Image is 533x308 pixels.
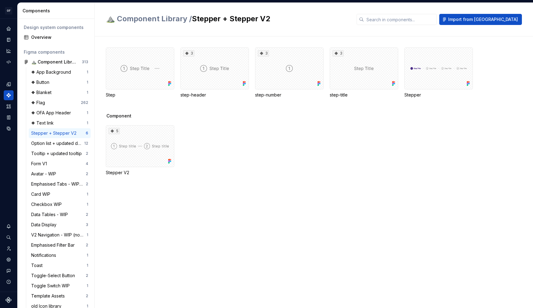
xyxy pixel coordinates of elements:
a: Assets [4,101,14,111]
div: ❖ Blanket [31,89,54,96]
div: 1 [87,202,88,207]
div: Template Assets [31,293,67,299]
div: Toast [31,262,45,269]
div: step-number [255,92,324,98]
a: ❖ Text link1 [29,118,91,128]
div: 1 [87,80,88,85]
div: 2 [86,151,88,156]
div: 313 [82,60,88,64]
div: 1 [87,232,88,237]
a: ⛰️ Component Library313 [21,57,91,67]
a: ❖ Flag262 [29,98,91,108]
div: 3step-title [330,47,398,98]
div: ⛰️ Component Library [31,59,77,65]
div: Stepper V2 [106,170,174,176]
div: 2 [86,182,88,187]
div: 2 [86,273,88,278]
div: Data Display [31,222,59,228]
div: 12 [84,141,88,146]
div: 1 [87,263,88,268]
div: 3step-number [255,47,324,98]
span: ⛰️ Component Library / [106,14,192,23]
a: Card WIP1 [29,189,91,199]
div: Contact support [4,266,14,276]
div: step-title [330,92,398,98]
div: Stepper [404,47,473,98]
div: V2 Navigation - WIP (not signed off) [31,232,87,238]
div: Analytics [4,46,14,56]
a: Design tokens [4,79,14,89]
div: Toggle-Select Button [31,273,77,279]
div: ❖ Button [31,79,52,85]
div: 3 [183,50,194,56]
a: Avatar - WIP2 [29,169,91,179]
div: 4 [86,161,88,166]
a: Notifications1 [29,250,91,260]
div: Avatar - WIP [31,171,59,177]
div: 1 [87,253,88,258]
a: Data Tables - WIP2 [29,210,91,220]
a: Toggle Switch WIP1 [29,281,91,291]
div: Step [106,92,174,98]
div: 3 [333,50,344,56]
div: Components [23,8,92,14]
div: Card WIP [31,191,53,197]
a: ❖ Blanket1 [29,88,91,97]
span: Component [106,113,131,119]
div: Home [4,24,14,34]
a: Invite team [4,244,14,253]
div: 1 [87,283,88,288]
a: Settings [4,255,14,265]
div: Data Tables - WIP [31,211,70,218]
div: 6 [86,131,88,136]
a: Emphasised Tabs - WIP (not signed off)2 [29,179,91,189]
div: Stepper + Stepper V2 [31,130,79,136]
div: 3 [258,50,269,56]
div: Design system components [24,24,88,31]
div: 1 [87,70,88,75]
div: step-header [180,92,249,98]
div: Documentation [4,35,14,45]
a: Toggle-Select Button2 [29,271,91,281]
svg: Supernova Logo [6,297,12,303]
button: OF [1,4,16,17]
input: Search in components... [364,14,437,25]
a: Components [4,90,14,100]
button: Notifications [4,221,14,231]
div: Overview [31,34,88,40]
div: ❖ App Background [31,69,73,75]
span: Import from [GEOGRAPHIC_DATA] [448,16,518,23]
a: Data Display3 [29,220,91,230]
div: 1 [87,90,88,95]
div: 2 [86,212,88,217]
a: ❖ Button1 [29,77,91,87]
div: Stepper [404,92,473,98]
div: 3step-header [180,47,249,98]
div: Option list + updated dropdown menu [31,140,84,146]
a: ❖ OFA App Header1 [29,108,91,118]
div: 5Stepper V2 [106,125,174,176]
div: Code automation [4,57,14,67]
div: Figma components [24,49,88,55]
a: Data sources [4,124,14,133]
div: ❖ Text link [31,120,56,126]
div: 3 [86,222,88,227]
div: 262 [81,100,88,105]
a: Checkbox WIP1 [29,199,91,209]
a: Emphasised Filter Bar2 [29,240,91,250]
a: Template Assets2 [29,291,91,301]
div: Form V1 [31,161,49,167]
div: Emphasised Tabs - WIP (not signed off) [31,181,86,187]
a: Tooltip + updated tooltip2 [29,149,91,158]
div: Checkbox WIP [31,201,64,207]
div: 2 [86,171,88,176]
div: 1 [87,192,88,197]
div: 1 [87,121,88,125]
div: Toggle Switch WIP [31,283,72,289]
div: Storybook stories [4,113,14,122]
